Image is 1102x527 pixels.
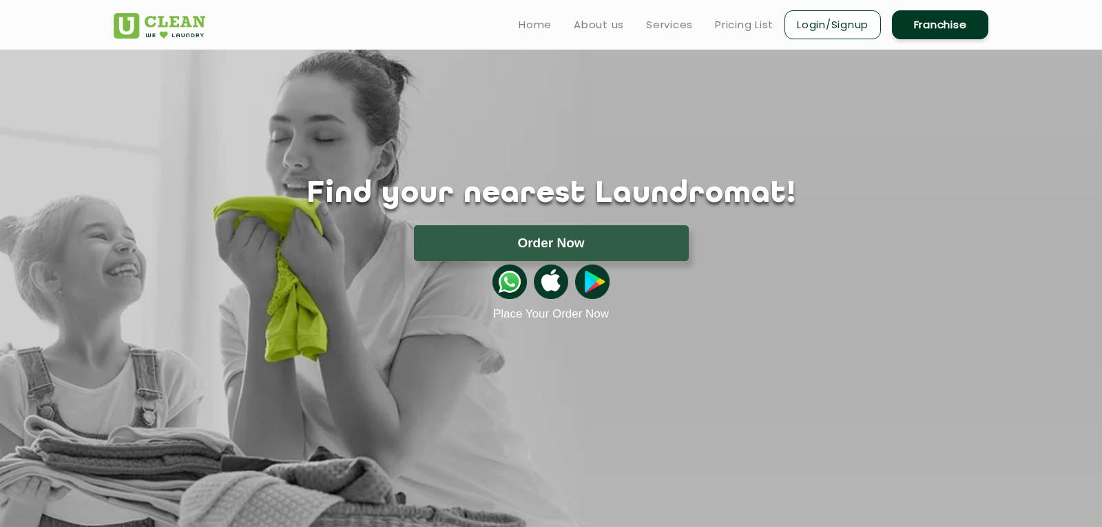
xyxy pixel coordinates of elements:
a: Place Your Order Now [493,307,609,321]
img: UClean Laundry and Dry Cleaning [114,13,205,39]
img: whatsappicon.png [492,265,527,299]
button: Order Now [414,225,689,261]
img: playstoreicon.png [575,265,610,299]
a: Services [646,17,693,33]
a: Franchise [892,10,988,39]
a: Pricing List [715,17,773,33]
a: Home [519,17,552,33]
img: apple-icon.png [534,265,568,299]
a: About us [574,17,624,33]
a: Login/Signup [784,10,881,39]
h1: Find your nearest Laundromat! [103,177,999,211]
